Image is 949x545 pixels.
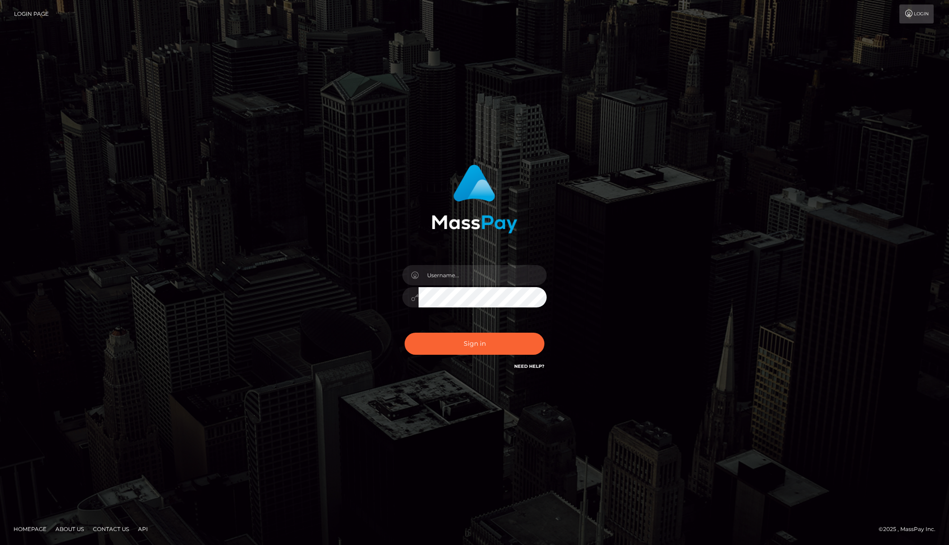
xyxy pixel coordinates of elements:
a: API [134,522,152,536]
img: MassPay Login [432,165,517,234]
button: Sign in [405,333,544,355]
a: Login Page [14,5,49,23]
a: About Us [52,522,88,536]
div: © 2025 , MassPay Inc. [879,524,942,534]
a: Login [899,5,934,23]
a: Homepage [10,522,50,536]
input: Username... [419,265,547,285]
a: Contact Us [89,522,133,536]
a: Need Help? [514,363,544,369]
